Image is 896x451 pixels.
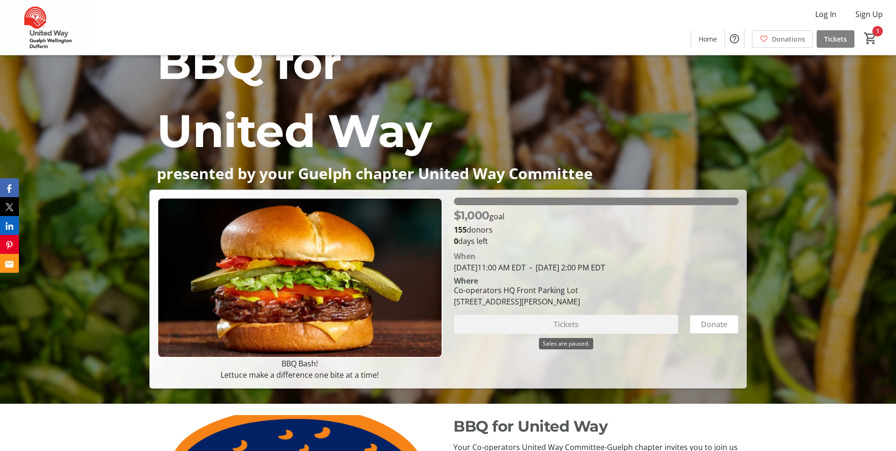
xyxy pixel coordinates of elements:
div: Where [454,277,478,285]
span: Sign Up [855,9,883,20]
button: Log In [808,7,844,22]
span: [DATE] 2:00 PM EDT [526,262,605,273]
p: BBQ Bash! [157,358,442,369]
a: Donations [752,30,813,48]
b: 155 [454,225,467,235]
a: Tickets [817,30,854,48]
span: [DATE] 11:00 AM EDT [454,262,526,273]
img: Campaign CTA Media Photo [157,198,442,358]
div: When [454,251,476,262]
span: United Way [157,103,432,158]
span: Donations [772,34,805,44]
span: - [526,262,536,273]
button: Sign Up [848,7,890,22]
span: Log In [815,9,836,20]
button: Help [725,29,744,48]
img: United Way Guelph Wellington Dufferin's Logo [6,4,90,51]
p: donors [454,224,739,235]
div: [STREET_ADDRESS][PERSON_NAME] [454,296,580,307]
div: 100% of fundraising goal reached [454,198,739,205]
span: 0 [454,236,458,246]
span: BBQ for [157,35,341,90]
p: presented by your Guelph chapter United Way Committee [157,165,739,182]
span: Tickets [824,34,847,44]
div: Co-operators HQ Front Parking Lot [454,285,580,296]
p: goal [454,207,504,224]
p: days left [454,235,739,247]
p: Lettuce make a difference one bite at a time! [157,369,442,381]
div: Sales are paused. [539,338,593,349]
span: $1,000 [454,208,489,222]
p: BBQ for United Way [453,415,741,438]
a: Home [691,30,725,48]
button: Cart [862,30,879,47]
span: Home [699,34,717,44]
